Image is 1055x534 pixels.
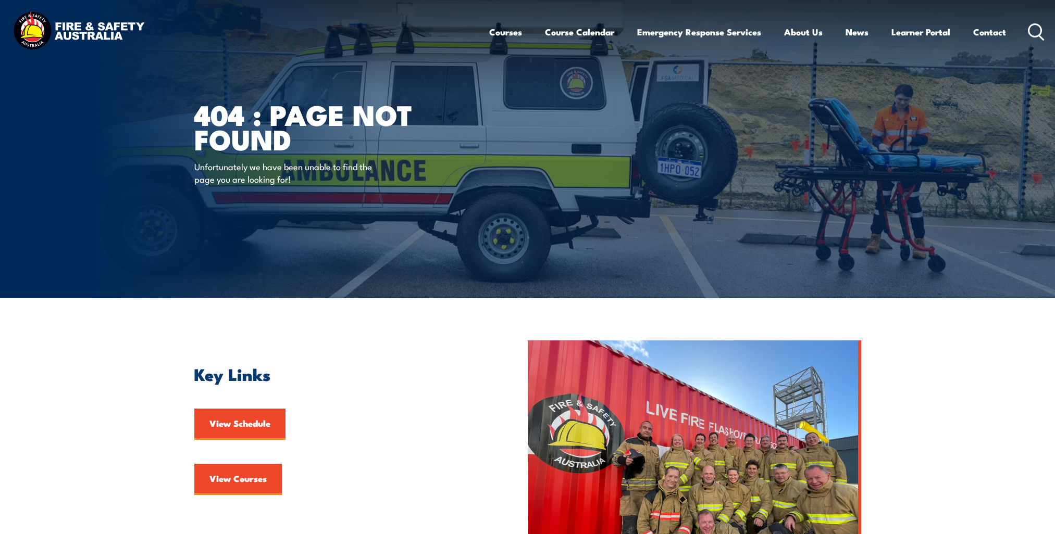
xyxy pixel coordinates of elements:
h2: Key Links [194,366,480,381]
a: About Us [784,18,823,46]
a: News [846,18,868,46]
a: View Schedule [194,409,286,440]
a: Course Calendar [545,18,614,46]
p: Unfortunately we have been unable to find the page you are looking for! [194,160,384,185]
a: Contact [973,18,1006,46]
a: Learner Portal [891,18,950,46]
a: View Courses [194,464,282,495]
h1: 404 : Page Not Found [194,102,452,150]
a: Courses [489,18,522,46]
a: Emergency Response Services [637,18,761,46]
